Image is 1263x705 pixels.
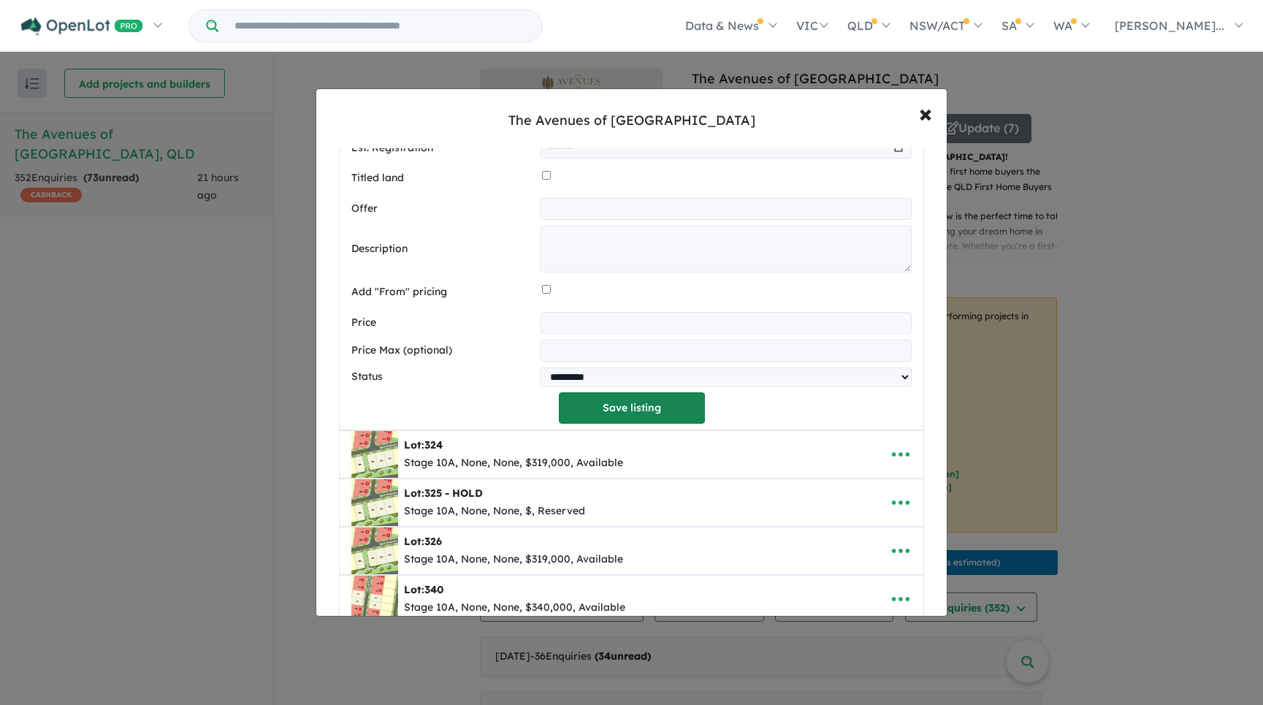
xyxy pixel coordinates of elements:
[221,10,539,42] input: Try estate name, suburb, builder or developer
[559,392,705,424] button: Save listing
[351,527,398,574] img: The%20Avenues%20of%20Highfields%20-%20Highfields%20-%20Lot%20326___1749516758.png
[919,97,932,129] span: ×
[351,200,535,218] label: Offer
[351,431,398,478] img: The%20Avenues%20of%20Highfields%20-%20Highfields%20-%20Lot%20324___1749516705.png
[404,438,443,451] b: Lot:
[424,487,483,500] span: 325 - HOLD
[351,576,398,622] img: The%20Avenues%20of%20Highfields%20-%20Highfields%20-%20Lot%20340___1749516777.png
[351,342,535,359] label: Price Max (optional)
[508,111,755,130] div: The Avenues of [GEOGRAPHIC_DATA]
[404,503,585,520] div: Stage 10A, None, None, $, Reserved
[351,283,536,301] label: Add "From" pricing
[1115,18,1224,33] span: [PERSON_NAME]...
[351,240,535,258] label: Description
[21,18,143,36] img: Openlot PRO Logo White
[404,487,483,500] b: Lot:
[424,438,443,451] span: 324
[351,169,536,187] label: Titled land
[404,599,625,617] div: Stage 10A, None, None, $340,000, Available
[404,454,623,472] div: Stage 10A, None, None, $319,000, Available
[424,583,443,596] span: 340
[351,368,535,386] label: Status
[404,583,443,596] b: Lot:
[351,479,398,526] img: The%20Avenues%20of%20Highfields%20-%20Highfields%20-%20Lot%20325%20-%20HOLD___1753928091.png
[404,551,623,568] div: Stage 10A, None, None, $319,000, Available
[351,140,535,157] label: Est. Registration
[351,314,535,332] label: Price
[424,535,442,548] span: 326
[404,535,442,548] b: Lot:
